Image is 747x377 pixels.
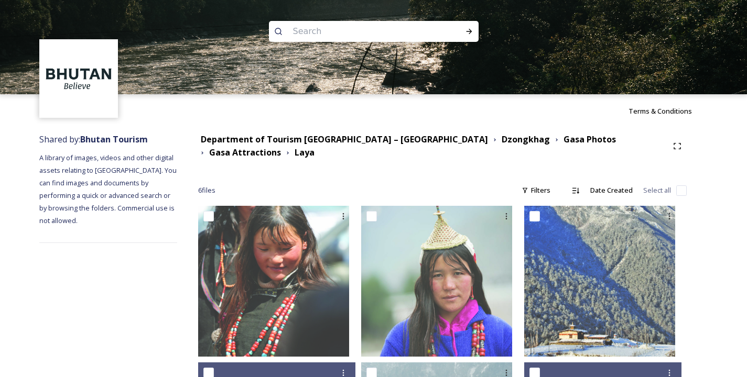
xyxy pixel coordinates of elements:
img: Laya5.jpg [198,206,349,357]
span: A library of images, videos and other digital assets relating to [GEOGRAPHIC_DATA]. You can find ... [39,153,178,225]
strong: Bhutan Tourism [80,134,148,145]
strong: Gasa Photos [564,134,616,145]
img: BT_Logo_BB_Lockup_CMYK_High%2520Res.jpg [41,41,117,117]
strong: Dzongkhag [502,134,550,145]
input: Search [288,20,431,43]
span: Select all [643,185,671,195]
strong: Gasa Attractions [209,147,281,158]
span: Terms & Conditions [629,106,692,116]
strong: Department of Tourism [GEOGRAPHIC_DATA] – [GEOGRAPHIC_DATA] [201,134,488,145]
a: Terms & Conditions [629,105,708,117]
div: Date Created [585,180,638,201]
img: Laya6.jpg [361,206,512,357]
strong: Laya [295,147,315,158]
div: Filters [516,180,556,201]
img: Laya4.jpg [524,206,675,357]
span: 6 file s [198,185,215,195]
span: Shared by: [39,134,148,145]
